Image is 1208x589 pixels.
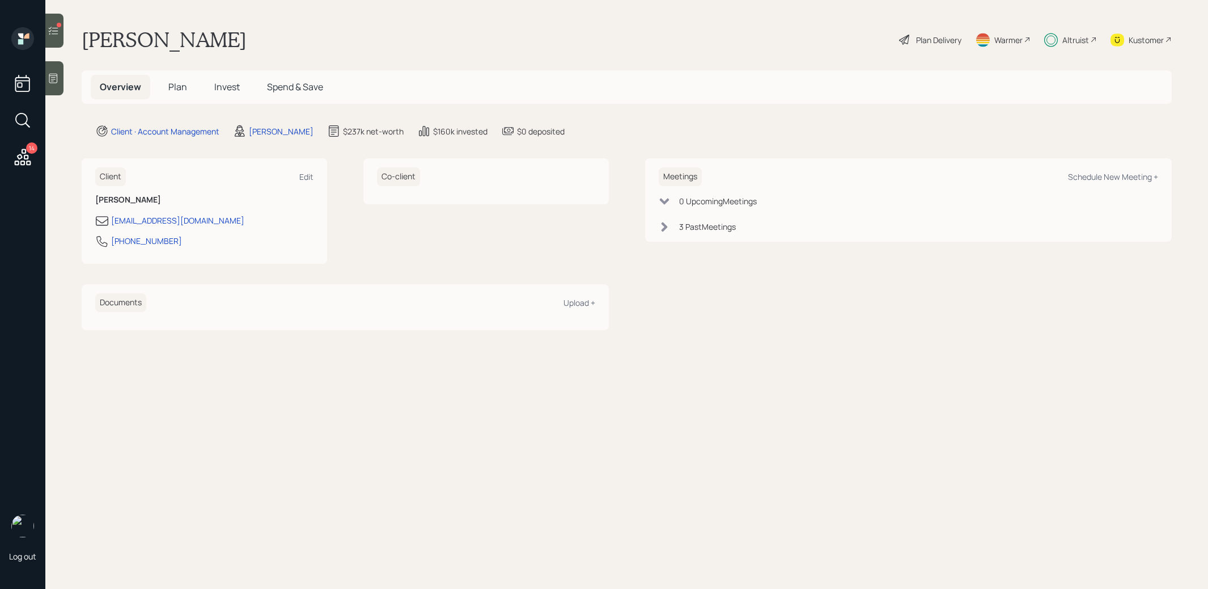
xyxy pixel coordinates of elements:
div: Client · Account Management [111,125,219,137]
div: [PHONE_NUMBER] [111,235,182,247]
img: treva-nostdahl-headshot.png [11,515,34,537]
h6: Meetings [659,167,702,186]
div: 0 Upcoming Meeting s [679,195,757,207]
div: [PERSON_NAME] [249,125,313,137]
div: Upload + [563,297,595,308]
div: Plan Delivery [916,34,961,46]
h6: [PERSON_NAME] [95,195,313,205]
h1: [PERSON_NAME] [82,27,247,52]
span: Plan [168,81,187,93]
div: 14 [26,142,37,154]
div: Warmer [994,34,1023,46]
div: Schedule New Meeting + [1068,171,1158,182]
div: $0 deposited [517,125,565,137]
span: Invest [214,81,240,93]
span: Overview [100,81,141,93]
h6: Documents [95,293,146,312]
div: Altruist [1062,34,1089,46]
div: Edit [299,171,313,182]
div: $160k invested [433,125,488,137]
div: $237k net-worth [343,125,404,137]
div: 3 Past Meeting s [679,221,736,233]
h6: Client [95,167,126,186]
div: [EMAIL_ADDRESS][DOMAIN_NAME] [111,214,244,226]
div: Kustomer [1129,34,1164,46]
span: Spend & Save [267,81,323,93]
div: Log out [9,551,36,562]
h6: Co-client [377,167,420,186]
